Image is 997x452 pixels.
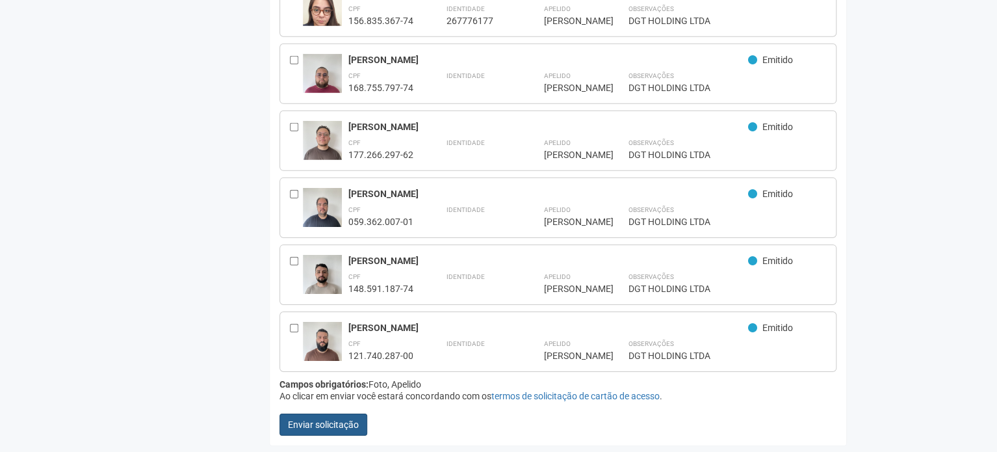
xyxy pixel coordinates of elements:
[762,122,793,132] span: Emitido
[279,379,369,390] strong: Campos obrigatórios:
[628,340,673,347] strong: Observações
[279,414,367,436] button: Enviar solicitação
[543,340,570,347] strong: Apelido
[628,139,673,146] strong: Observações
[446,5,484,12] strong: Identidade
[543,149,595,161] div: [PERSON_NAME]
[628,216,826,228] div: DGT HOLDING LTDA
[543,273,570,280] strong: Apelido
[348,283,413,295] div: 148.591.187-74
[543,15,595,27] div: [PERSON_NAME]
[628,149,826,161] div: DGT HOLDING LTDA
[348,206,361,213] strong: CPF
[279,390,836,402] div: Ao clicar em enviar você estará concordando com os .
[348,72,361,79] strong: CPF
[628,15,826,27] div: DGT HOLDING LTDA
[348,149,413,161] div: 177.266.297-62
[446,72,484,79] strong: Identidade
[543,350,595,362] div: [PERSON_NAME]
[628,206,673,213] strong: Observações
[446,15,511,27] div: 267776177
[543,216,595,228] div: [PERSON_NAME]
[762,256,793,266] span: Emitido
[348,121,748,133] div: [PERSON_NAME]
[543,139,570,146] strong: Apelido
[543,206,570,213] strong: Apelido
[348,188,748,200] div: [PERSON_NAME]
[303,322,342,374] img: user.jpg
[348,322,748,334] div: [PERSON_NAME]
[348,255,748,267] div: [PERSON_NAME]
[628,72,673,79] strong: Observações
[491,391,659,401] a: termos de solicitação de cartão de acesso
[348,350,413,362] div: 121.740.287-00
[303,121,342,173] img: user.jpg
[348,15,413,27] div: 156.835.367-74
[348,5,361,12] strong: CPF
[348,273,361,280] strong: CPF
[543,82,595,94] div: [PERSON_NAME]
[446,340,484,347] strong: Identidade
[303,255,342,307] img: user.jpg
[279,379,836,390] div: Foto, Apelido
[762,323,793,333] span: Emitido
[348,54,748,66] div: [PERSON_NAME]
[628,283,826,295] div: DGT HOLDING LTDA
[543,5,570,12] strong: Apelido
[348,82,413,94] div: 168.755.797-74
[446,206,484,213] strong: Identidade
[446,273,484,280] strong: Identidade
[303,54,342,106] img: user.jpg
[628,82,826,94] div: DGT HOLDING LTDA
[628,350,826,362] div: DGT HOLDING LTDA
[543,283,595,295] div: [PERSON_NAME]
[628,5,673,12] strong: Observações
[348,216,413,228] div: 059.362.007-01
[762,55,793,65] span: Emitido
[543,72,570,79] strong: Apelido
[303,188,342,240] img: user.jpg
[348,139,361,146] strong: CPF
[348,340,361,347] strong: CPF
[628,273,673,280] strong: Observações
[446,139,484,146] strong: Identidade
[762,189,793,199] span: Emitido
